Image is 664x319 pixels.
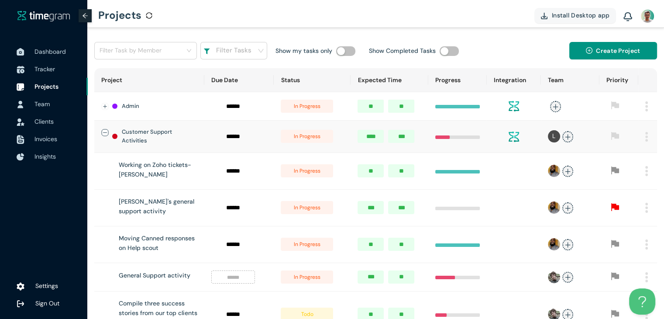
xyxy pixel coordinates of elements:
[611,101,619,110] span: flag
[102,129,109,136] button: Collapse row
[17,48,24,56] img: DashboardIcon
[34,118,54,125] span: Clients
[541,13,547,19] img: DownloadApp
[645,239,648,250] img: MenuIcon.83052f96084528689178504445afa2f4.svg
[17,66,24,73] img: TimeTrackerIcon
[487,68,541,92] th: Integration
[596,46,640,55] span: Create Project
[17,135,24,144] img: InvoiceIcon
[119,197,197,216] h1: [PERSON_NAME]'s general support activity
[611,272,619,281] span: flag
[611,166,619,175] span: flag
[562,166,573,177] span: plus
[17,101,24,108] img: UserIcon
[368,46,435,55] h1: Show Completed Tasks
[641,10,654,23] img: UserIcon
[611,132,619,140] span: flag
[548,165,560,177] img: assets%2FuserImages%2FCfNzFLwCBsfM080pmWUNsvXDkb83
[552,129,555,143] span: L
[428,68,487,92] th: Progress
[34,83,58,90] span: Projects
[645,101,648,111] img: MenuIcon.83052f96084528689178504445afa2f4.svg
[102,103,109,110] button: Expand row
[275,46,332,55] h1: Show my tasks only
[351,68,428,92] th: Expected Time
[541,68,599,92] th: Team
[548,238,560,250] img: assets%2FuserImages%2FCfNzFLwCBsfM080pmWUNsvXDkb83
[548,271,560,283] img: assets%2FuserImages%2FTheon%20Greyjoy.jpg
[34,100,50,108] span: Team
[281,201,333,214] span: in progress
[562,239,573,250] span: plus
[599,68,638,92] th: Priority
[552,10,610,20] span: Install Desktop app
[17,282,24,291] img: settings.78e04af822cf15d41b38c81147b09f22.svg
[216,45,251,56] h1: Filter Tasks
[122,102,139,111] h1: Admin
[119,270,190,283] div: General Support activity
[17,153,24,161] img: InsightsIcon
[112,102,197,111] div: Admin
[204,68,274,92] th: Due Date
[17,118,24,126] img: InvoiceIcon
[281,238,333,251] span: in progress
[623,12,632,22] img: BellIcon
[34,153,56,160] span: Insights
[119,233,197,253] h1: Moving Canned responses on Help scout
[119,233,197,256] div: Moving Canned responses on Help scout
[281,270,333,284] span: in progress
[548,201,560,214] img: assets%2FuserImages%2FCfNzFLwCBsfM080pmWUNsvXDkb83
[645,203,648,213] img: MenuIcon.83052f96084528689178504445afa2f4.svg
[119,270,190,280] h1: General Support activity
[98,2,141,28] h1: Projects
[34,65,55,73] span: Tracker
[611,203,619,212] span: flag
[119,160,197,182] div: Working on Zoho tickets- [PERSON_NAME]
[281,100,333,113] span: in progress
[509,132,519,142] img: integration
[509,101,519,111] img: integration
[34,135,57,143] span: Invoices
[550,101,561,112] span: plus
[274,68,351,92] th: Status
[146,12,152,19] span: sync
[122,128,196,146] h1: Customer Support Activities
[82,13,88,19] span: arrow-left
[203,49,210,55] img: filterIcon
[645,132,648,142] img: MenuIcon.83052f96084528689178504445afa2f4.svg
[645,272,648,282] img: MenuIcon.83052f96084528689178504445afa2f4.svg
[119,197,197,219] div: [PERSON_NAME]'s general support activity
[629,288,655,315] iframe: Toggle Customer Support
[258,48,264,54] span: down
[119,160,197,179] h1: Working on Zoho tickets- [PERSON_NAME]
[281,164,333,177] span: in progress
[17,83,24,91] img: ProjectIcon
[562,131,573,142] span: plus
[35,282,58,290] span: Settings
[17,10,70,21] img: timegram
[611,309,619,318] span: flag
[534,8,616,23] button: Install Desktop app
[569,42,657,59] button: plus-circleCreate Project
[586,47,592,55] span: plus-circle
[645,166,648,176] img: MenuIcon.83052f96084528689178504445afa2f4.svg
[34,48,66,55] span: Dashboard
[112,128,197,146] div: Customer Support Activities
[611,239,619,248] span: flag
[562,272,573,283] span: plus
[281,130,333,143] span: in progress
[17,300,24,308] img: logOut.ca60ddd252d7bab9102ea2608abe0238.svg
[94,68,204,92] th: Project
[562,202,573,213] span: plus
[35,299,59,307] span: Sign Out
